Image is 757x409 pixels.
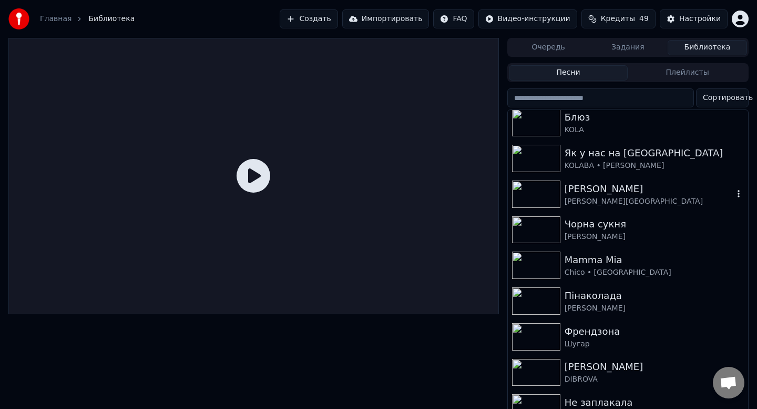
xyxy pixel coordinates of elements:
div: Як у нас на [GEOGRAPHIC_DATA] [565,146,744,161]
nav: breadcrumb [40,14,135,24]
div: Настройки [679,14,721,24]
div: KOLA [565,125,744,135]
button: Кредиты49 [581,9,656,28]
div: Chico • [GEOGRAPHIC_DATA] [565,267,744,278]
button: Библиотека [668,40,747,55]
span: Сортировать [703,93,753,103]
div: Шугар [565,339,744,350]
button: Настройки [660,9,728,28]
div: DIBROVA [565,374,744,385]
div: [PERSON_NAME] [565,360,744,374]
button: Плейлисты [628,65,747,81]
div: Пінаколада [565,288,744,303]
div: Блюз [565,110,744,125]
span: Кредиты [601,14,635,24]
button: Импортировать [342,9,429,28]
button: Задания [588,40,668,55]
div: Mamma Mia [565,253,744,267]
div: KOLABA • [PERSON_NAME] [565,161,744,171]
button: Очередь [509,40,588,55]
div: [PERSON_NAME] [565,182,733,196]
span: 49 [639,14,649,24]
div: [PERSON_NAME] [565,232,744,242]
button: FAQ [433,9,474,28]
img: youka [8,8,29,29]
button: Песни [509,65,628,81]
a: Відкритий чат [713,367,744,398]
button: Видео-инструкции [478,9,577,28]
button: Создать [280,9,337,28]
div: Френдзона [565,324,744,339]
div: [PERSON_NAME][GEOGRAPHIC_DATA] [565,196,733,207]
div: [PERSON_NAME] [565,303,744,314]
a: Главная [40,14,71,24]
div: Чорна сукня [565,217,744,232]
span: Библиотека [88,14,135,24]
